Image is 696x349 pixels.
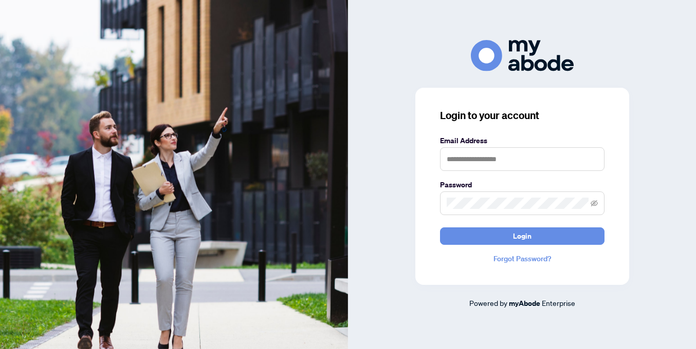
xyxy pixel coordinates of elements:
[440,135,605,146] label: Email Address
[542,298,575,307] span: Enterprise
[440,227,605,245] button: Login
[471,40,574,71] img: ma-logo
[509,298,540,309] a: myAbode
[469,298,507,307] span: Powered by
[440,108,605,123] h3: Login to your account
[440,179,605,190] label: Password
[513,228,532,244] span: Login
[591,200,598,207] span: eye-invisible
[440,253,605,264] a: Forgot Password?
